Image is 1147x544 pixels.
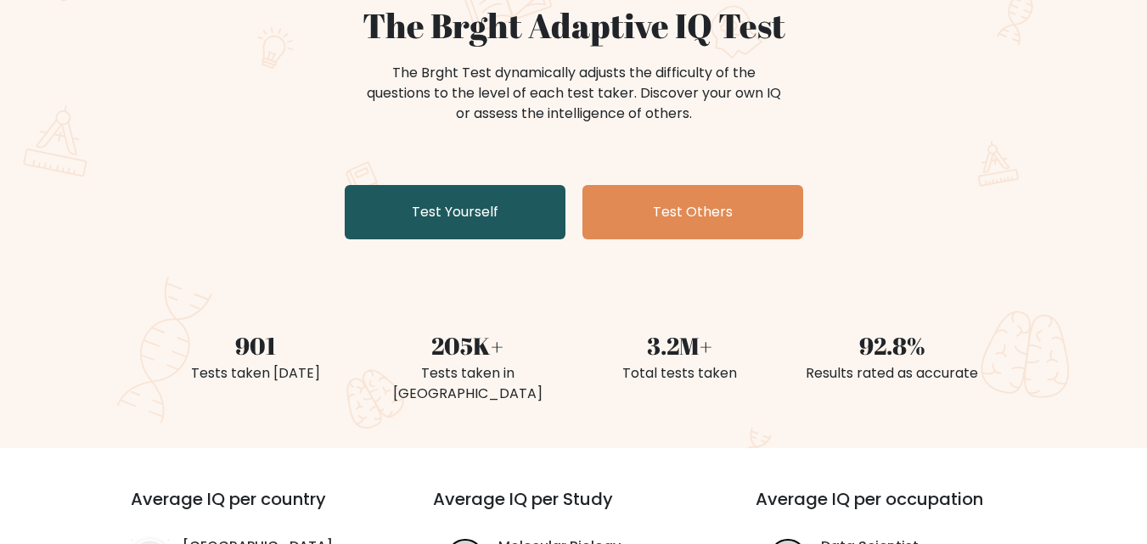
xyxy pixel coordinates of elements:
h1: The Brght Adaptive IQ Test [160,5,988,46]
h3: Average IQ per country [131,489,372,530]
div: 3.2M+ [584,328,776,363]
div: Tests taken [DATE] [160,363,351,384]
div: 92.8% [796,328,988,363]
div: 205K+ [372,328,564,363]
div: The Brght Test dynamically adjusts the difficulty of the questions to the level of each test take... [362,63,786,124]
div: Tests taken in [GEOGRAPHIC_DATA] [372,363,564,404]
div: 901 [160,328,351,363]
a: Test Yourself [345,185,565,239]
div: Total tests taken [584,363,776,384]
h3: Average IQ per Study [433,489,715,530]
h3: Average IQ per occupation [756,489,1037,530]
div: Results rated as accurate [796,363,988,384]
a: Test Others [582,185,803,239]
